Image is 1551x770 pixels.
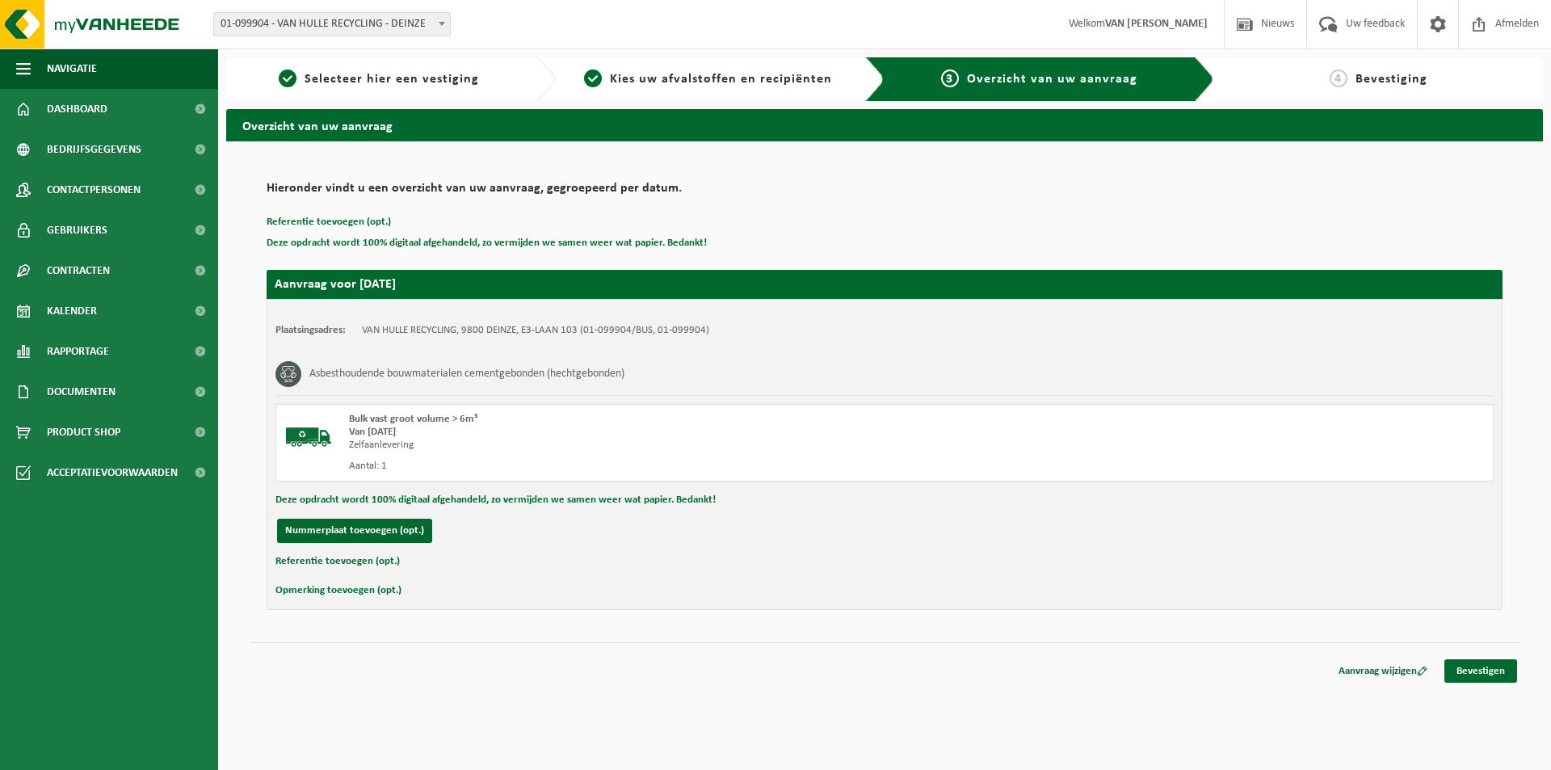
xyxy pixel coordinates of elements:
strong: Aanvraag voor [DATE] [275,278,396,291]
span: Product Shop [47,412,120,452]
strong: VAN [PERSON_NAME] [1105,18,1208,30]
span: Kalender [47,291,97,331]
button: Referentie toevoegen (opt.) [267,212,391,233]
h3: Asbesthoudende bouwmaterialen cementgebonden (hechtgebonden) [309,361,624,387]
span: Acceptatievoorwaarden [47,452,178,493]
span: Bulk vast groot volume > 6m³ [349,414,477,424]
span: 2 [584,69,602,87]
div: Aantal: 1 [349,460,949,473]
span: Kies uw afvalstoffen en recipiënten [610,73,832,86]
a: 1Selecteer hier een vestiging [234,69,523,89]
span: Contactpersonen [47,170,141,210]
img: BL-SO-LV.png [284,413,333,461]
span: Gebruikers [47,210,107,250]
a: Aanvraag wijzigen [1326,659,1440,683]
button: Referentie toevoegen (opt.) [275,551,400,572]
strong: Plaatsingsadres: [275,325,346,335]
td: VAN HULLE RECYCLING, 9800 DEINZE, E3-LAAN 103 (01-099904/BUS, 01-099904) [362,324,709,337]
div: Zelfaanlevering [349,439,949,452]
a: Bevestigen [1444,659,1517,683]
strong: Van [DATE] [349,427,396,437]
span: Selecteer hier een vestiging [305,73,479,86]
span: 1 [279,69,296,87]
button: Nummerplaat toevoegen (opt.) [277,519,432,543]
button: Deze opdracht wordt 100% digitaal afgehandeld, zo vermijden we samen weer wat papier. Bedankt! [275,490,716,511]
button: Opmerking toevoegen (opt.) [275,580,401,601]
span: 4 [1330,69,1347,87]
span: Navigatie [47,48,97,89]
span: 01-099904 - VAN HULLE RECYCLING - DEINZE [213,12,451,36]
h2: Hieronder vindt u een overzicht van uw aanvraag, gegroepeerd per datum. [267,182,1503,204]
span: 3 [941,69,959,87]
span: Documenten [47,372,116,412]
span: Overzicht van uw aanvraag [967,73,1137,86]
span: Bedrijfsgegevens [47,129,141,170]
span: Bevestiging [1356,73,1427,86]
span: Dashboard [47,89,107,129]
span: Contracten [47,250,110,291]
a: 2Kies uw afvalstoffen en recipiënten [564,69,853,89]
button: Deze opdracht wordt 100% digitaal afgehandeld, zo vermijden we samen weer wat papier. Bedankt! [267,233,707,254]
span: Rapportage [47,331,109,372]
span: 01-099904 - VAN HULLE RECYCLING - DEINZE [214,13,450,36]
h2: Overzicht van uw aanvraag [226,109,1543,141]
